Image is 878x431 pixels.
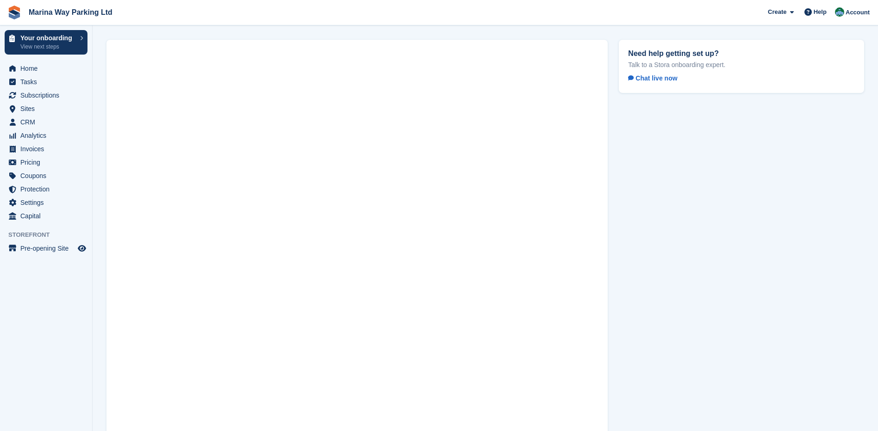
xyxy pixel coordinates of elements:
span: Account [846,8,870,17]
span: Pricing [20,156,76,169]
a: menu [5,89,87,102]
span: Help [814,7,827,17]
span: Analytics [20,129,76,142]
a: menu [5,196,87,209]
span: Subscriptions [20,89,76,102]
span: Create [768,7,786,17]
a: menu [5,62,87,75]
p: Your onboarding [20,35,75,41]
span: Sites [20,102,76,115]
span: Protection [20,183,76,196]
a: menu [5,209,87,222]
span: CRM [20,116,76,129]
h2: Need help getting set up? [628,49,855,58]
span: Capital [20,209,76,222]
span: Storefront [8,230,92,240]
img: stora-icon-8386f47178a22dfd0bd8f6a31ec36ba5ce8667c1dd55bd0f319d3a0aa187defe.svg [7,6,21,19]
span: Home [20,62,76,75]
a: menu [5,102,87,115]
a: Preview store [76,243,87,254]
a: Your onboarding View next steps [5,30,87,55]
img: Paul Lewis [835,7,844,17]
span: Settings [20,196,76,209]
span: Invoices [20,142,76,155]
a: menu [5,142,87,155]
a: Marina Way Parking Ltd [25,5,116,20]
a: menu [5,129,87,142]
a: menu [5,242,87,255]
a: menu [5,116,87,129]
a: menu [5,156,87,169]
a: Chat live now [628,73,685,84]
span: Chat live now [628,74,677,82]
p: Talk to a Stora onboarding expert. [628,61,855,69]
span: Coupons [20,169,76,182]
a: menu [5,169,87,182]
a: menu [5,75,87,88]
span: Pre-opening Site [20,242,76,255]
span: Tasks [20,75,76,88]
p: View next steps [20,43,75,51]
a: menu [5,183,87,196]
